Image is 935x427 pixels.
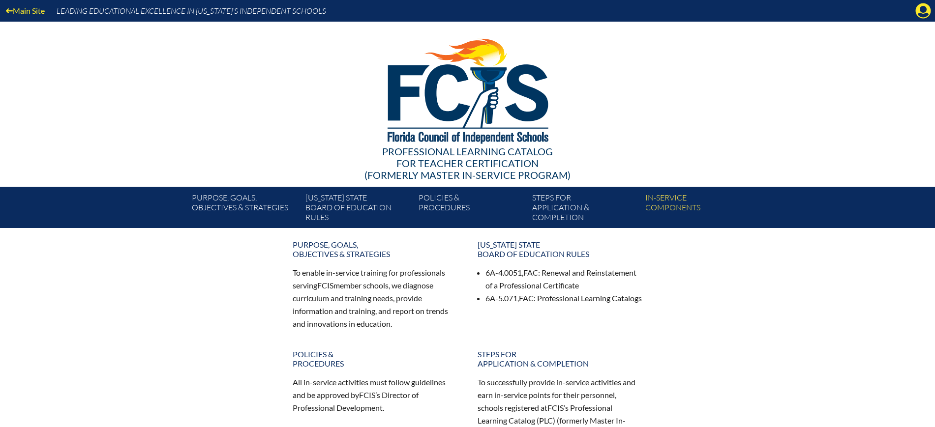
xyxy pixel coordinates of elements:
a: Steps forapplication & completion [528,191,641,228]
span: FAC [523,268,538,277]
span: PLC [539,416,553,425]
a: [US_STATE] StateBoard of Education rules [472,236,649,262]
li: 6A-4.0051, : Renewal and Reinstatement of a Professional Certificate [485,266,643,292]
div: Professional Learning Catalog (formerly Master In-service Program) [184,145,751,181]
span: FAC [519,293,534,303]
a: In-servicecomponents [641,191,754,228]
p: To enable in-service training for professionals serving member schools, we diagnose curriculum an... [293,266,458,330]
a: Steps forapplication & completion [472,345,649,372]
a: Main Site [2,4,49,17]
a: Purpose, goals,objectives & strategies [287,236,464,262]
a: Purpose, goals,objectives & strategies [188,191,301,228]
svg: Manage Account [915,3,931,19]
a: Policies &Procedures [287,345,464,372]
a: Policies &Procedures [415,191,528,228]
span: FCIS [317,281,333,290]
a: [US_STATE] StateBoard of Education rules [302,191,415,228]
span: FCIS [359,390,375,399]
p: All in-service activities must follow guidelines and be approved by ’s Director of Professional D... [293,376,458,414]
span: FCIS [547,403,564,412]
img: FCISlogo221.eps [366,22,569,156]
li: 6A-5.071, : Professional Learning Catalogs [485,292,643,305]
span: for Teacher Certification [396,157,539,169]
